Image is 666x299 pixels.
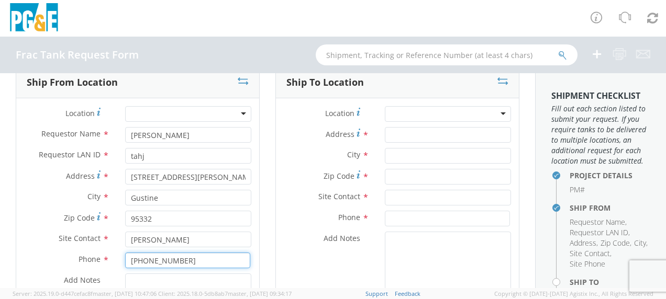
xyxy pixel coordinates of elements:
[570,217,627,227] li: ,
[65,108,95,118] span: Location
[338,212,360,222] span: Phone
[59,233,101,243] span: Site Contact
[365,290,388,297] a: Support
[8,3,60,34] img: pge-logo-06675f144f4cfa6a6814.png
[634,238,646,248] span: City
[318,191,360,201] span: Site Contact
[601,238,631,248] li: ,
[570,248,610,258] span: Site Contact
[79,254,101,264] span: Phone
[570,227,628,237] span: Requestor LAN ID
[228,290,292,297] span: master, [DATE] 09:34:17
[570,227,630,238] li: ,
[93,290,157,297] span: master, [DATE] 10:47:06
[570,259,605,269] span: Site Phone
[13,290,157,297] span: Server: 2025.19.0-d447cefac8f
[570,171,650,179] h4: Project Details
[347,149,360,159] span: City
[326,129,354,139] span: Address
[395,290,420,297] a: Feedback
[634,238,648,248] li: ,
[16,49,139,61] h4: Frac Tank Request Form
[39,149,101,159] span: Requestor LAN ID
[570,238,596,248] span: Address
[87,191,101,201] span: City
[27,77,118,88] h3: Ship From Location
[601,238,630,248] span: Zip Code
[551,91,650,101] h3: Shipment Checklist
[324,233,360,243] span: Add Notes
[325,108,354,118] span: Location
[324,171,354,181] span: Zip Code
[41,129,101,139] span: Requestor Name
[64,275,101,285] span: Add Notes
[570,278,650,286] h4: Ship To
[570,248,612,259] li: ,
[570,238,598,248] li: ,
[316,44,578,65] input: Shipment, Tracking or Reference Number (at least 4 chars)
[64,213,95,223] span: Zip Code
[494,290,653,298] span: Copyright © [DATE]-[DATE] Agistix Inc., All Rights Reserved
[66,171,95,181] span: Address
[570,204,650,212] h4: Ship From
[551,103,650,166] span: Fill out each section listed to submit your request. If you require tanks to be delivered to mult...
[286,77,364,88] h3: Ship To Location
[570,217,625,227] span: Requestor Name
[570,185,585,194] span: PM#
[158,290,292,297] span: Client: 2025.18.0-5db8ab7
